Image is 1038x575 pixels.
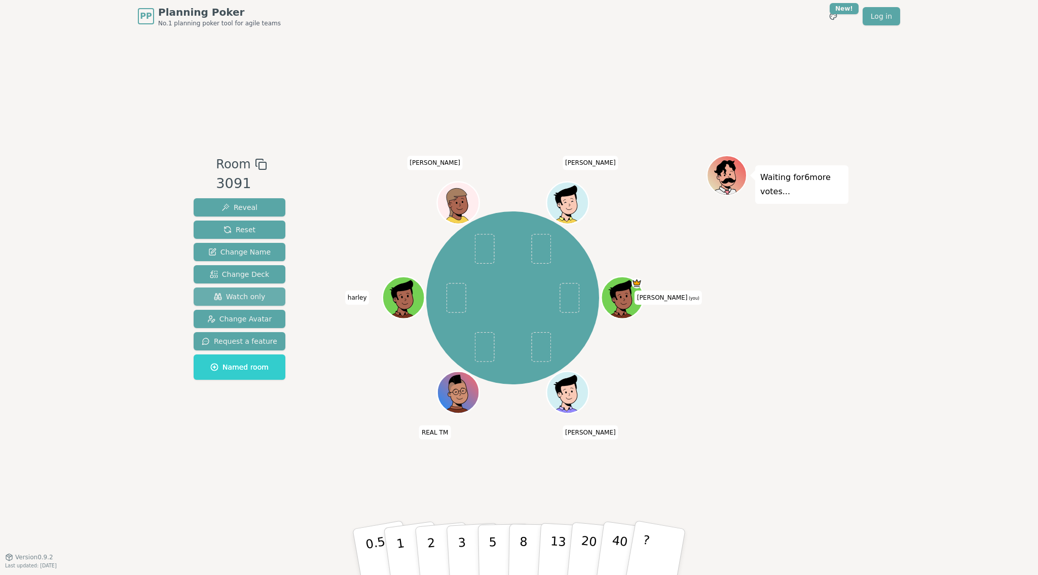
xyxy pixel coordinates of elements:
[216,173,267,194] div: 3091
[5,553,53,561] button: Version0.9.2
[194,198,285,217] button: Reveal
[632,278,642,289] span: Ellen is the host
[824,7,842,25] button: New!
[830,3,859,14] div: New!
[207,314,272,324] span: Change Avatar
[194,354,285,380] button: Named room
[194,332,285,350] button: Request a feature
[214,292,266,302] span: Watch only
[216,155,250,173] span: Room
[158,19,281,27] span: No.1 planning poker tool for agile teams
[210,362,269,372] span: Named room
[407,156,463,170] span: Click to change your name
[194,310,285,328] button: Change Avatar
[221,202,257,212] span: Reveal
[194,243,285,261] button: Change Name
[760,170,843,199] p: Waiting for 6 more votes...
[687,296,699,301] span: (you)
[194,265,285,283] button: Change Deck
[158,5,281,19] span: Planning Poker
[563,425,618,440] span: Click to change your name
[194,287,285,306] button: Watch only
[602,278,642,317] button: Click to change your avatar
[419,425,451,440] span: Click to change your name
[140,10,152,22] span: PP
[563,156,618,170] span: Click to change your name
[863,7,900,25] a: Log in
[210,269,269,279] span: Change Deck
[224,225,255,235] span: Reset
[5,563,57,568] span: Last updated: [DATE]
[15,553,53,561] span: Version 0.9.2
[138,5,281,27] a: PPPlanning PokerNo.1 planning poker tool for agile teams
[345,291,369,305] span: Click to change your name
[635,291,702,305] span: Click to change your name
[208,247,271,257] span: Change Name
[202,336,277,346] span: Request a feature
[194,221,285,239] button: Reset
